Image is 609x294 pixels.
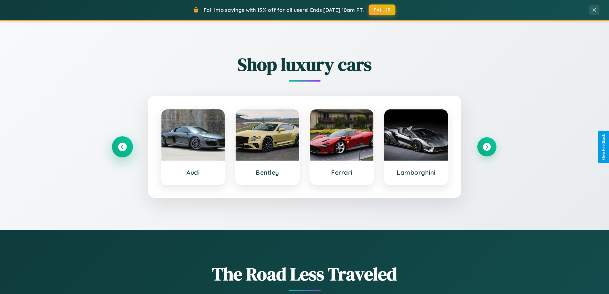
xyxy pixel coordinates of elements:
[113,52,496,77] h2: Shop luxury cars
[168,169,219,176] h3: Audi
[242,169,293,176] h3: Bentley
[316,169,367,176] h3: Ferrari
[391,169,441,176] h3: Lamborghini
[369,4,395,15] button: FALL15
[601,134,606,160] div: Give Feedback
[204,7,364,13] span: Fall into savings with 15% off for all users! Ends [DATE] 10am PT.
[113,262,496,286] h1: The Road Less Traveled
